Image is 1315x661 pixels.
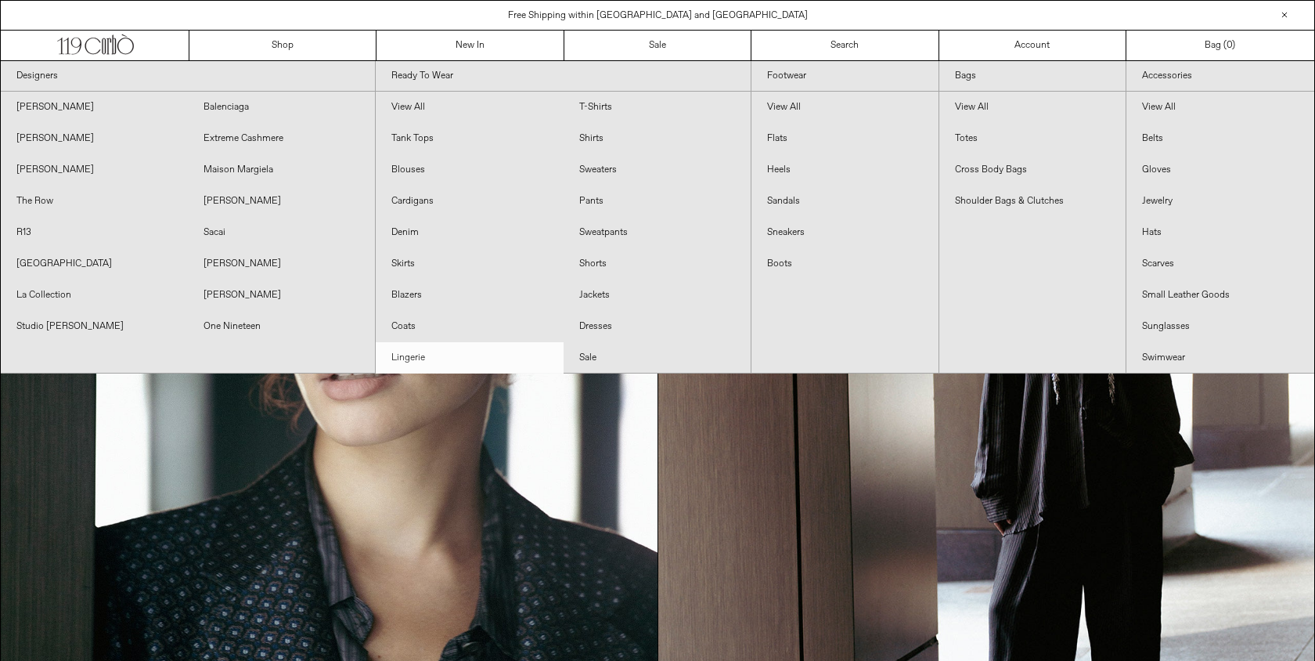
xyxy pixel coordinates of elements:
[1126,154,1314,186] a: Gloves
[188,217,375,248] a: Sacai
[1126,311,1314,342] a: Sunglasses
[188,123,375,154] a: Extreme Cashmere
[1,217,188,248] a: R13
[751,31,939,60] a: Search
[1,92,188,123] a: [PERSON_NAME]
[1126,123,1314,154] a: Belts
[376,311,563,342] a: Coats
[1126,92,1314,123] a: View All
[376,61,750,92] a: Ready To Wear
[751,217,939,248] a: Sneakers
[376,186,563,217] a: Cardigans
[564,311,751,342] a: Dresses
[939,61,1126,92] a: Bags
[188,280,375,311] a: [PERSON_NAME]
[1227,39,1232,52] span: 0
[376,248,563,280] a: Skirts
[376,31,564,60] a: New In
[751,186,939,217] a: Sandals
[188,186,375,217] a: [PERSON_NAME]
[939,186,1126,217] a: Shoulder Bags & Clutches
[376,217,563,248] a: Denim
[508,9,808,22] a: Free Shipping within [GEOGRAPHIC_DATA] and [GEOGRAPHIC_DATA]
[564,92,751,123] a: T-Shirts
[1,311,188,342] a: Studio [PERSON_NAME]
[1,248,188,280] a: [GEOGRAPHIC_DATA]
[376,92,563,123] a: View All
[564,217,751,248] a: Sweatpants
[376,123,563,154] a: Tank Tops
[939,31,1126,60] a: Account
[564,248,751,280] a: Shorts
[376,342,563,374] a: Lingerie
[376,280,563,311] a: Blazers
[1,280,188,311] a: La Collection
[939,154,1126,186] a: Cross Body Bags
[751,154,939,186] a: Heels
[939,92,1126,123] a: View All
[564,186,751,217] a: Pants
[376,154,563,186] a: Blouses
[188,92,375,123] a: Balenciaga
[188,248,375,280] a: [PERSON_NAME]
[1126,342,1314,374] a: Swimwear
[751,123,939,154] a: Flats
[1126,186,1314,217] a: Jewelry
[188,311,375,342] a: One Nineteen
[1,123,188,154] a: [PERSON_NAME]
[1,154,188,186] a: [PERSON_NAME]
[564,342,751,374] a: Sale
[564,280,751,311] a: Jackets
[564,31,751,60] a: Sale
[751,92,939,123] a: View All
[751,248,939,280] a: Boots
[1126,217,1314,248] a: Hats
[751,61,939,92] a: Footwear
[189,31,376,60] a: Shop
[939,123,1126,154] a: Totes
[1126,248,1314,280] a: Scarves
[188,154,375,186] a: Maison Margiela
[1126,61,1314,92] a: Accessories
[1227,38,1235,52] span: )
[564,123,751,154] a: Shirts
[1126,31,1313,60] a: Bag ()
[564,154,751,186] a: Sweaters
[1126,280,1314,311] a: Small Leather Goods
[1,186,188,217] a: The Row
[1,61,375,92] a: Designers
